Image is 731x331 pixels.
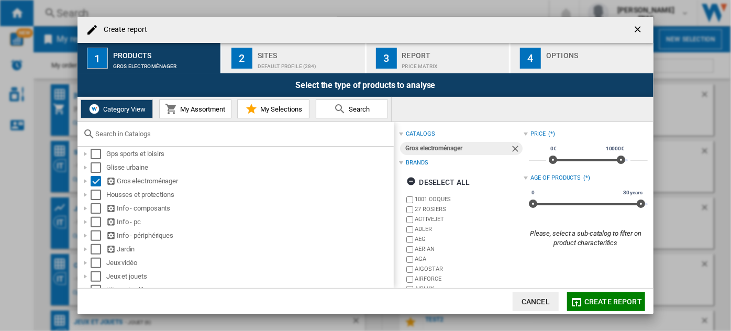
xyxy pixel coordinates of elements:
[415,275,523,283] label: AIRFORCE
[415,195,523,203] label: 1001 COQUES
[415,225,523,233] label: ADLER
[91,176,106,186] md-checkbox: Select
[406,196,413,203] input: brand.name
[258,47,361,58] div: Sites
[95,130,389,138] input: Search in Catalogs
[91,244,106,255] md-checkbox: Select
[520,48,541,69] div: 4
[178,105,225,113] span: My Assortment
[524,229,648,248] div: Please, select a sub-catalog to filter on product characteritics
[113,47,216,58] div: Products
[406,256,413,263] input: brand.name
[91,230,106,241] md-checkbox: Select
[584,297,642,306] span: Create report
[91,258,106,268] md-checkbox: Select
[91,203,106,214] md-checkbox: Select
[101,105,146,113] span: Category View
[415,285,523,293] label: AIRLUX
[415,235,523,243] label: AEG
[106,217,392,227] div: Info - pc
[510,144,523,156] ng-md-icon: Remove
[376,48,397,69] div: 3
[530,174,581,182] div: Age of products
[91,162,106,173] md-checkbox: Select
[549,145,558,153] span: 0€
[415,215,523,223] label: ACTIVEJET
[106,258,392,268] div: Jeux vidéo
[403,173,473,192] button: Deselect all
[402,58,505,69] div: Price Matrix
[405,142,510,155] div: Gros electroménager
[406,266,413,273] input: brand.name
[347,105,370,113] span: Search
[106,149,392,159] div: Gps sports et loisirs
[406,286,413,293] input: brand.name
[367,43,511,73] button: 3 Report Price Matrix
[106,203,392,214] div: Info - composants
[106,190,392,200] div: Housses et protections
[258,58,361,69] div: Default profile (284)
[406,246,413,253] input: brand.name
[530,130,546,138] div: Price
[106,162,392,173] div: Glisse urbaine
[106,230,392,241] div: Info - périphériques
[237,100,309,118] button: My Selections
[81,100,153,118] button: Category View
[406,216,413,223] input: brand.name
[546,47,649,58] div: Options
[87,48,108,69] div: 1
[406,276,413,283] input: brand.name
[530,189,536,197] span: 0
[113,58,216,69] div: Gros electroménager
[231,48,252,69] div: 2
[415,245,523,253] label: AERIAN
[106,285,392,295] div: Kits mains libre gsm
[106,271,392,282] div: Jeux et jouets
[98,25,147,35] h4: Create report
[106,176,392,186] div: Gros electroménager
[604,145,626,153] span: 10000€
[91,217,106,227] md-checkbox: Select
[622,189,644,197] span: 30 years
[406,236,413,243] input: brand.name
[406,130,435,138] div: catalogs
[159,100,231,118] button: My Assortment
[77,43,221,73] button: 1 Products Gros electroménager
[633,24,645,37] ng-md-icon: getI18NText('BUTTONS.CLOSE_DIALOG')
[106,244,392,255] div: Jardin
[415,205,523,213] label: 27 ROSIERS
[511,43,654,73] button: 4 Options
[77,73,654,97] div: Select the type of products to analyse
[91,190,106,200] md-checkbox: Select
[415,255,523,263] label: AGA
[91,285,106,295] md-checkbox: Select
[88,103,101,115] img: wiser-icon-white.png
[415,265,523,273] label: AIGOSTAR
[567,292,645,311] button: Create report
[406,206,413,213] input: brand.name
[406,173,470,192] div: Deselect all
[628,19,649,40] button: getI18NText('BUTTONS.CLOSE_DIALOG')
[513,292,559,311] button: Cancel
[258,105,302,113] span: My Selections
[402,47,505,58] div: Report
[222,43,366,73] button: 2 Sites Default profile (284)
[406,159,428,167] div: Brands
[91,149,106,159] md-checkbox: Select
[91,271,106,282] md-checkbox: Select
[316,100,388,118] button: Search
[406,226,413,233] input: brand.name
